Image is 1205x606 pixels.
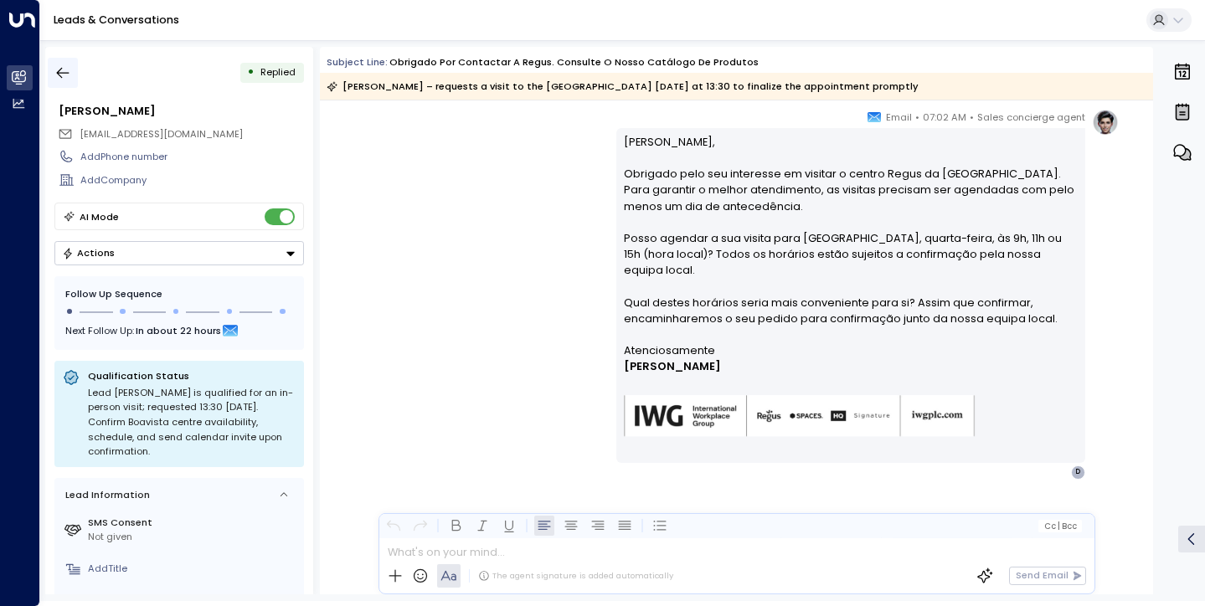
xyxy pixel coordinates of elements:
label: SMS Consent [88,516,298,530]
span: • [970,109,974,126]
button: Redo [409,516,430,536]
div: Signature [624,342,1077,457]
span: | [1057,521,1059,531]
p: [PERSON_NAME], Obrigado pelo seu interesse em visitar o centro Regus da [GEOGRAPHIC_DATA]. Para g... [624,134,1077,342]
span: dteixeira@gmail.com [80,127,243,141]
span: Email [886,109,912,126]
div: D [1071,465,1084,479]
span: [PERSON_NAME] [624,358,721,374]
p: Qualification Status [88,369,296,383]
a: Leads & Conversations [54,13,179,27]
div: AddTitle [88,562,298,576]
button: Actions [54,241,304,265]
span: 07:02 AM [923,109,966,126]
button: Undo [383,516,403,536]
span: Replied [260,65,296,79]
img: AIorK4zU2Kz5WUNqa9ifSKC9jFH1hjwenjvh85X70KBOPduETvkeZu4OqG8oPuqbwvp3xfXcMQJCRtwYb-SG [624,395,976,438]
img: profile-logo.png [1092,109,1119,136]
div: Lead [PERSON_NAME] is qualified for an in-person visit; requested 13:30 [DATE]. Confirm Boavista ... [88,386,296,460]
span: Cc Bcc [1043,521,1076,531]
div: The agent signature is added automatically [478,570,673,582]
div: [PERSON_NAME] – requests a visit to the [GEOGRAPHIC_DATA] [DATE] at 13:30 to finalize the appoint... [327,78,919,95]
div: AddCompany [80,173,303,187]
div: Next Follow Up: [65,321,293,340]
button: Cc|Bcc [1038,520,1082,532]
div: Actions [62,247,115,259]
div: Button group with a nested menu [54,241,304,265]
div: AddPhone number [80,150,303,164]
div: Follow Up Sequence [65,287,293,301]
div: Lead Information [60,488,150,502]
div: • [247,60,255,85]
span: Sales concierge agent [977,109,1085,126]
span: Subject Line: [327,55,388,69]
div: AI Mode [80,208,119,225]
span: [EMAIL_ADDRESS][DOMAIN_NAME] [80,127,243,141]
div: Not given [88,530,298,544]
div: Obrigado por contactar a Regus. Consulte o nosso catálogo de produtos [389,55,759,69]
div: [PERSON_NAME] [59,103,303,119]
span: In about 22 hours [136,321,221,340]
span: Atenciosamente [624,342,715,358]
span: • [915,109,919,126]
